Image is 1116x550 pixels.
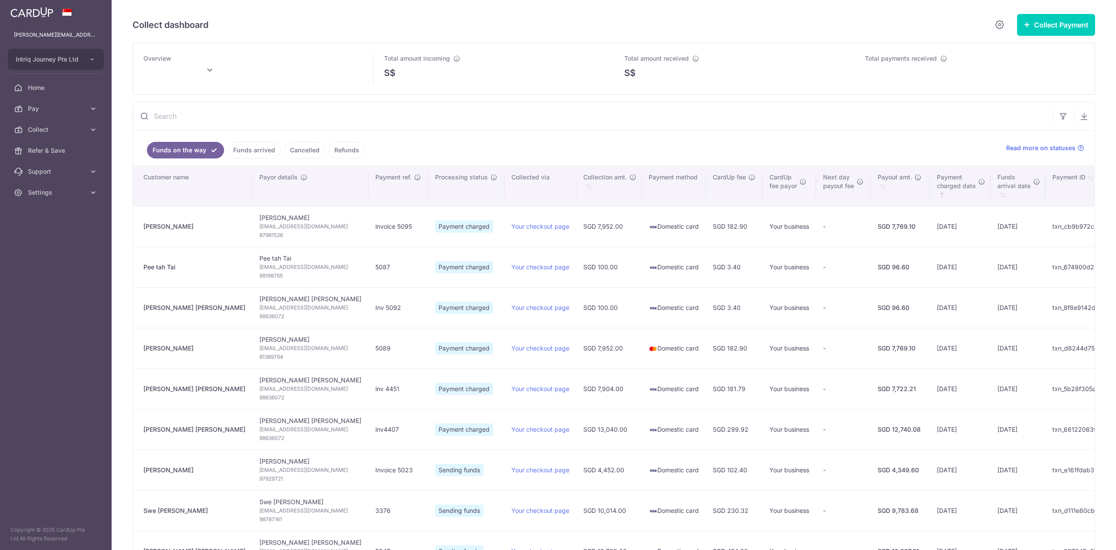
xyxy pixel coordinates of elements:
td: [PERSON_NAME] [PERSON_NAME] [252,409,368,450]
span: Overview [143,55,171,62]
td: inv4407 [368,409,428,450]
td: txn_68122063fd5 [1045,409,1113,450]
span: Support [28,167,85,176]
td: SGD 7,904.00 [576,368,642,409]
td: [DATE] [990,206,1045,247]
span: Settings [28,188,85,197]
span: Payment charged [435,220,493,233]
th: Payment ref. [368,166,428,206]
button: Intriq Journey Pte Ltd [8,49,104,70]
td: Domestic card [642,368,706,409]
span: Payout amt. [878,173,912,182]
td: Domestic card [642,247,706,287]
span: Sending funds [435,505,483,517]
span: Total amount incoming [384,55,450,62]
td: [DATE] [990,368,1045,409]
td: [PERSON_NAME] [252,206,368,247]
td: [DATE] [930,247,990,287]
th: Customer name [133,166,252,206]
span: [EMAIL_ADDRESS][DOMAIN_NAME] [259,466,361,474]
th: Next daypayout fee [816,166,871,206]
th: Collection amt. : activate to sort column ascending [576,166,642,206]
a: Cancelled [284,142,325,158]
td: Domestic card [642,287,706,328]
span: [EMAIL_ADDRESS][DOMAIN_NAME] [259,385,361,393]
span: [EMAIL_ADDRESS][DOMAIN_NAME] [259,303,361,312]
a: Your checkout page [511,304,569,311]
div: [PERSON_NAME] [PERSON_NAME] [143,303,245,312]
p: [PERSON_NAME][EMAIL_ADDRESS][DOMAIN_NAME] [14,31,98,39]
td: inv 4451 [368,368,428,409]
th: Processing status [428,166,504,206]
th: Payor details [252,166,368,206]
div: [PERSON_NAME] [PERSON_NAME] [143,385,245,393]
img: visa-sm-192604c4577d2d35970c8ed26b86981c2741ebd56154ab54ad91a526f0f24972.png [649,466,657,475]
a: Your checkout page [511,466,569,474]
span: Total amount received [624,55,689,62]
a: Refunds [329,142,365,158]
td: SGD 3.40 [706,287,762,328]
td: Domestic card [642,409,706,450]
td: - [816,328,871,368]
span: S$ [624,66,636,79]
td: Your business [762,450,816,490]
td: Inv 5092 [368,287,428,328]
td: [DATE] [990,247,1045,287]
td: [DATE] [990,328,1045,368]
td: SGD 181.79 [706,368,762,409]
div: SGD 4,349.60 [878,466,923,474]
span: S$ [384,66,395,79]
td: - [816,450,871,490]
img: CardUp [10,7,53,17]
td: [DATE] [990,287,1045,328]
td: [DATE] [990,450,1045,490]
td: [DATE] [930,368,990,409]
th: CardUpfee payor [762,166,816,206]
span: Home [28,83,85,92]
td: Your business [762,328,816,368]
th: Paymentcharged date : activate to sort column ascending [930,166,990,206]
td: - [816,490,871,531]
td: - [816,368,871,409]
div: SGD 9,783.68 [878,506,923,515]
input: Search [133,102,1053,130]
span: Payment charged [435,383,493,395]
td: txn_674900d2c8a [1045,247,1113,287]
a: Your checkout page [511,263,569,271]
td: [DATE] [930,287,990,328]
td: [DATE] [990,490,1045,531]
a: Your checkout page [511,344,569,352]
td: SGD 100.00 [576,287,642,328]
td: Your business [762,368,816,409]
a: Funds on the way [147,142,224,158]
div: [PERSON_NAME] [143,466,245,474]
img: visa-sm-192604c4577d2d35970c8ed26b86981c2741ebd56154ab54ad91a526f0f24972.png [649,304,657,313]
td: [DATE] [930,409,990,450]
td: txn_cb9b972c3f7 [1045,206,1113,247]
th: Collected via [504,166,576,206]
span: [EMAIL_ADDRESS][DOMAIN_NAME] [259,425,361,434]
span: Payment charged date [937,173,976,190]
td: SGD 7,952.00 [576,328,642,368]
td: Domestic card [642,490,706,531]
img: visa-sm-192604c4577d2d35970c8ed26b86981c2741ebd56154ab54ad91a526f0f24972.png [649,426,657,434]
span: [EMAIL_ADDRESS][DOMAIN_NAME] [259,506,361,515]
a: Your checkout page [511,426,569,433]
td: SGD 230.32 [706,490,762,531]
td: Domestic card [642,450,706,490]
a: Funds arrived [228,142,281,158]
span: 98636072 [259,312,361,321]
span: Total payments received [865,55,937,62]
span: [EMAIL_ADDRESS][DOMAIN_NAME] [259,344,361,353]
td: [PERSON_NAME] [PERSON_NAME] [252,287,368,328]
td: Your business [762,287,816,328]
td: 5089 [368,328,428,368]
td: txn_d111e80cbca [1045,490,1113,531]
td: txn_8f8e9142db4 [1045,287,1113,328]
span: Read more on statuses [1006,144,1075,152]
td: Pee tah Tai [252,247,368,287]
td: Invoice 5023 [368,450,428,490]
td: [DATE] [990,409,1045,450]
td: txn_5b28f305a12 [1045,368,1113,409]
span: 98636072 [259,393,361,402]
